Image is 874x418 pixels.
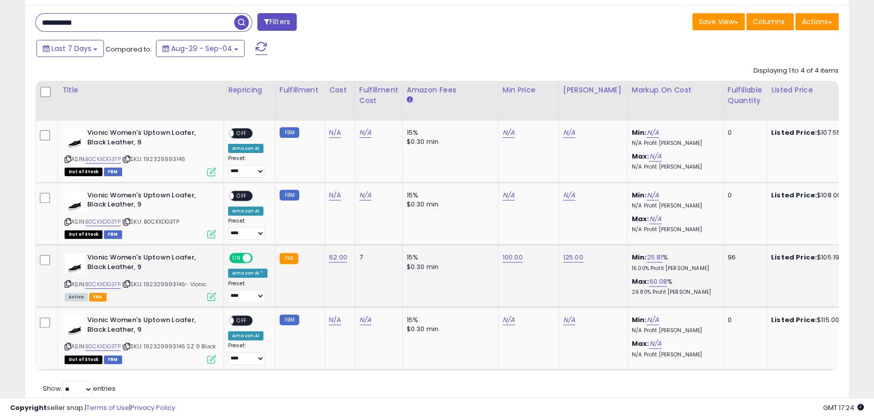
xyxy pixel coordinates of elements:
a: N/A [359,128,371,138]
div: Repricing [228,85,271,95]
button: Last 7 Days [36,40,104,57]
div: ASIN: [65,128,216,175]
div: Amazon AI * [228,269,267,278]
a: N/A [503,315,515,325]
div: Amazon Fees [407,85,494,95]
button: Save View [692,13,745,30]
b: Max: [632,151,649,161]
div: Markup on Cost [632,85,719,95]
b: Listed Price: [771,252,817,262]
span: FBM [104,168,122,176]
a: N/A [649,214,661,224]
button: Filters [257,13,297,31]
div: 0 [728,191,759,200]
div: $115.00 [771,316,855,325]
p: N/A Profit [PERSON_NAME] [632,164,716,171]
span: | SKU: 192329993146- Vionic [122,280,207,288]
a: B0CKXDG3TP [85,155,121,164]
a: N/A [503,190,515,200]
span: FBM [104,355,122,364]
a: 60.08 [649,277,667,287]
small: FBM [280,127,299,138]
b: Listed Price: [771,128,817,137]
b: Min: [632,315,647,325]
a: N/A [646,128,659,138]
b: Vionic Women's Uptown Loafer, Black Leather, 9 [87,191,210,212]
div: ASIN: [65,316,216,362]
span: | SKU: 192329993146 SZ 9 Black [122,342,216,350]
div: Fulfillment Cost [359,85,398,106]
img: 31Nch4vBocL._SL40_.jpg [65,128,85,148]
b: Listed Price: [771,315,817,325]
span: All listings currently available for purchase on Amazon [65,293,88,301]
p: N/A Profit [PERSON_NAME] [632,202,716,210]
p: N/A Profit [PERSON_NAME] [632,351,716,358]
a: B0CKXDG3TP [85,218,121,226]
div: ASIN: [65,191,216,238]
div: Cost [329,85,351,95]
div: $105.19 [771,253,855,262]
div: 0 [728,316,759,325]
span: Show: entries [43,384,116,393]
b: Vionic Women's Uptown Loafer, Black Leather, 9 [87,316,210,337]
span: 2025-09-12 17:24 GMT [823,403,864,412]
div: $107.55 [771,128,855,137]
p: N/A Profit [PERSON_NAME] [632,140,716,147]
span: Last 7 Days [51,43,91,54]
b: Min: [632,252,647,262]
b: Max: [632,339,649,348]
span: All listings that are currently out of stock and unavailable for purchase on Amazon [65,168,102,176]
span: OFF [234,191,250,200]
div: Displaying 1 to 4 of 4 items [753,66,839,76]
b: Min: [632,128,647,137]
div: [PERSON_NAME] [563,85,623,95]
a: Privacy Policy [131,403,175,412]
a: Terms of Use [86,403,129,412]
button: Aug-29 - Sep-04 [156,40,245,57]
p: N/A Profit [PERSON_NAME] [632,327,716,334]
button: Columns [746,13,794,30]
div: Amazon AI [228,331,263,340]
div: Fulfillable Quantity [728,85,762,106]
a: N/A [329,190,341,200]
button: Actions [795,13,839,30]
span: ON [230,254,243,263]
a: N/A [329,315,341,325]
a: N/A [646,315,659,325]
span: | SKU: B0CKXDG3TP [122,218,179,226]
b: Max: [632,277,649,286]
div: seller snap | | [10,403,175,413]
p: N/A Profit [PERSON_NAME] [632,226,716,233]
a: N/A [359,190,371,200]
div: Amazon AI [228,206,263,216]
div: Preset: [228,342,267,365]
div: Fulfillment [280,85,320,95]
a: N/A [563,315,575,325]
span: Compared to: [105,44,152,54]
a: N/A [646,190,659,200]
b: Max: [632,214,649,224]
a: 100.00 [503,252,523,263]
strong: Copyright [10,403,47,412]
small: FBM [280,190,299,200]
a: B0CKXDG3TP [85,280,121,289]
div: $0.30 min [407,263,490,272]
div: $0.30 min [407,325,490,334]
div: Title [62,85,220,95]
div: Listed Price [771,85,858,95]
div: Preset: [228,280,267,303]
b: Vionic Women's Uptown Loafer, Black Leather, 9 [87,128,210,149]
span: FBA [89,293,106,301]
a: N/A [563,128,575,138]
a: 125.00 [563,252,583,263]
div: 96 [728,253,759,262]
a: 25.81 [646,252,663,263]
div: ASIN: [65,253,216,300]
a: N/A [649,151,661,162]
span: OFF [234,129,250,138]
img: 31Nch4vBocL._SL40_.jpg [65,316,85,336]
a: N/A [329,128,341,138]
th: The percentage added to the cost of goods (COGS) that forms the calculator for Min & Max prices. [627,81,723,121]
span: FBM [104,230,122,239]
p: 29.80% Profit [PERSON_NAME] [632,289,716,296]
